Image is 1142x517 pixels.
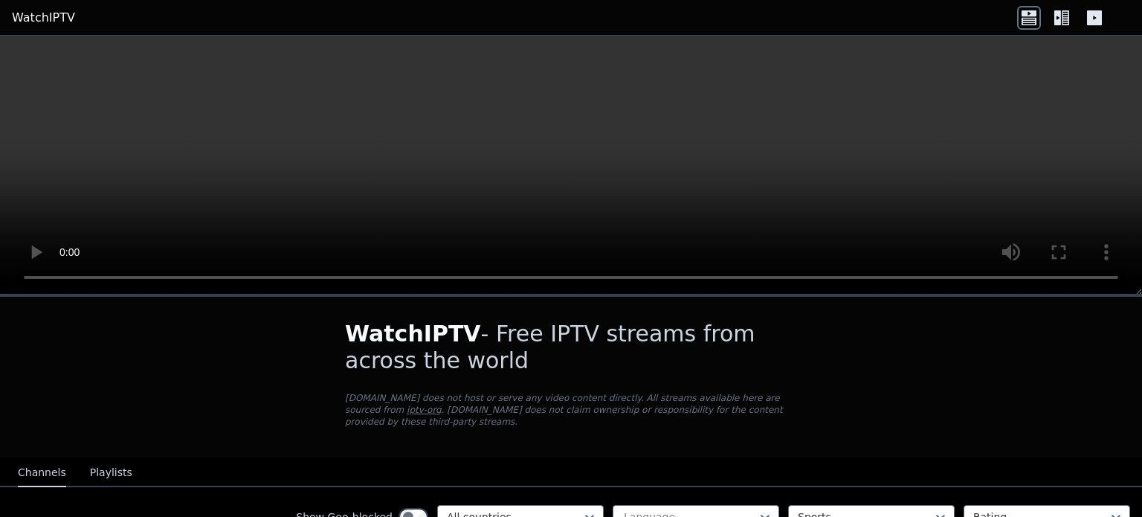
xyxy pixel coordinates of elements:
[345,321,481,347] span: WatchIPTV
[407,405,442,415] a: iptv-org
[345,392,797,428] p: [DOMAIN_NAME] does not host or serve any video content directly. All streams available here are s...
[18,459,66,487] button: Channels
[12,9,75,27] a: WatchIPTV
[90,459,132,487] button: Playlists
[345,321,797,374] h1: - Free IPTV streams from across the world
